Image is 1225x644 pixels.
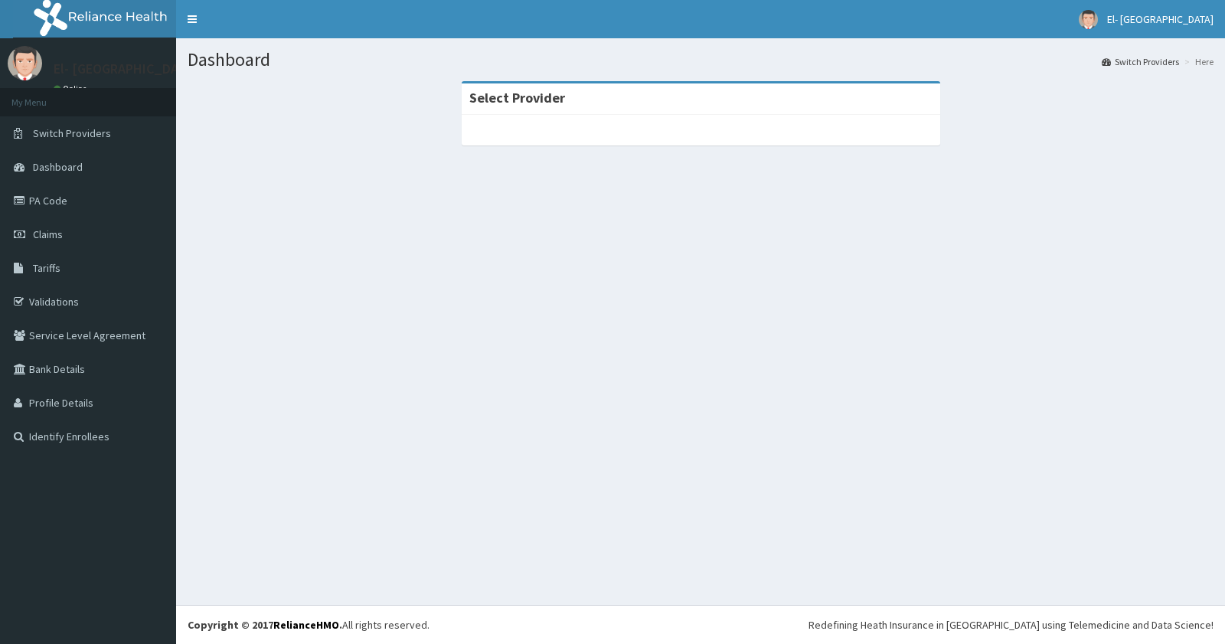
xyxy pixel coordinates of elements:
[33,261,60,275] span: Tariffs
[188,50,1214,70] h1: Dashboard
[33,126,111,140] span: Switch Providers
[808,617,1214,633] div: Redefining Heath Insurance in [GEOGRAPHIC_DATA] using Telemedicine and Data Science!
[1107,12,1214,26] span: El- [GEOGRAPHIC_DATA]
[469,89,565,106] strong: Select Provider
[1079,10,1098,29] img: User Image
[188,618,342,632] strong: Copyright © 2017 .
[33,160,83,174] span: Dashboard
[176,605,1225,644] footer: All rights reserved.
[54,62,198,76] p: El- [GEOGRAPHIC_DATA]
[1102,55,1179,68] a: Switch Providers
[8,46,42,80] img: User Image
[33,227,63,241] span: Claims
[54,83,90,94] a: Online
[1181,55,1214,68] li: Here
[273,618,339,632] a: RelianceHMO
